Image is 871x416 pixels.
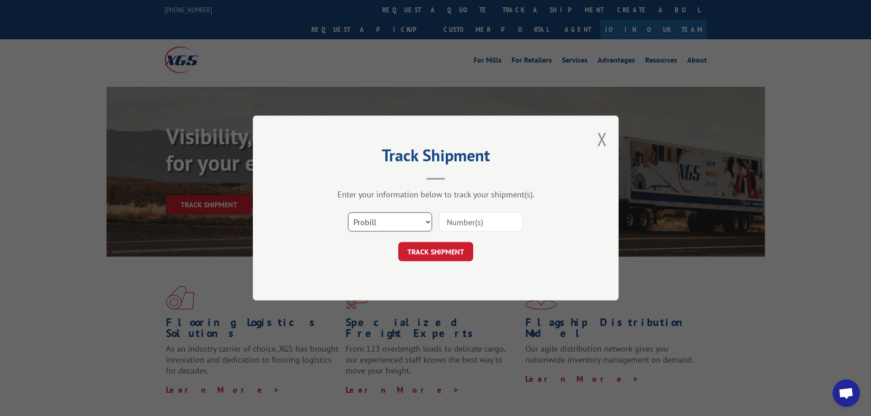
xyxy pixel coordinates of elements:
input: Number(s) [439,212,523,232]
button: Close modal [597,127,607,151]
button: TRACK SHIPMENT [398,242,473,261]
div: Open chat [833,379,860,407]
h2: Track Shipment [299,149,573,166]
div: Enter your information below to track your shipment(s). [299,189,573,200]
